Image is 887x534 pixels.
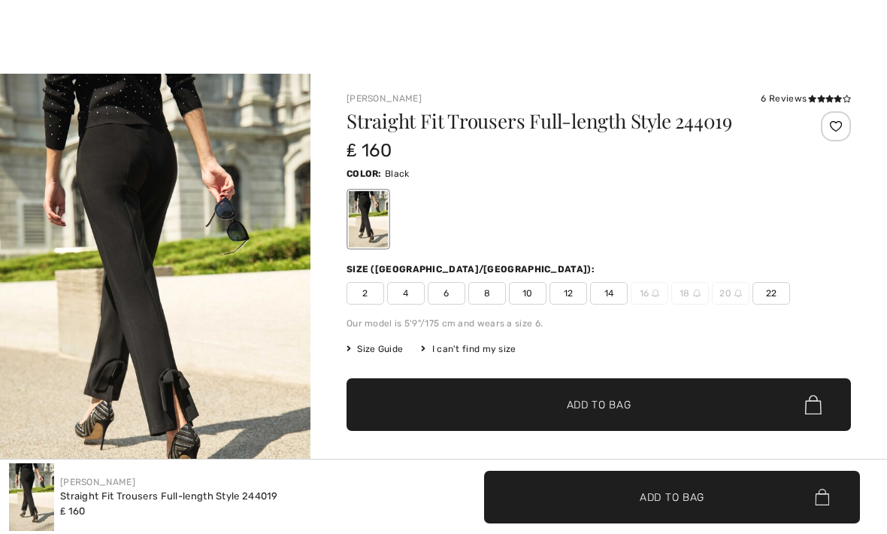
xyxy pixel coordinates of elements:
[9,463,54,531] img: Straight Fit Trousers Full-Length Style 244019
[640,489,704,505] span: Add to Bag
[693,290,701,297] img: ring-m.svg
[590,282,628,305] span: 14
[815,489,829,505] img: Bag.svg
[549,282,587,305] span: 12
[385,168,410,179] span: Black
[631,282,668,305] span: 16
[671,282,709,305] span: 18
[484,471,860,523] button: Add to Bag
[387,282,425,305] span: 4
[509,282,546,305] span: 10
[712,282,749,305] span: 20
[428,282,465,305] span: 6
[347,282,384,305] span: 2
[349,191,388,247] div: Black
[60,489,278,504] div: Straight Fit Trousers Full-length Style 244019
[347,262,598,276] div: Size ([GEOGRAPHIC_DATA]/[GEOGRAPHIC_DATA]):
[347,342,403,356] span: Size Guide
[60,505,86,517] span: ₤ 160
[347,111,767,131] h1: Straight Fit Trousers Full-length Style 244019
[567,397,631,413] span: Add to Bag
[752,282,790,305] span: 22
[805,395,822,414] img: Bag.svg
[347,93,422,104] a: [PERSON_NAME]
[468,282,506,305] span: 8
[347,378,851,431] button: Add to Bag
[761,92,851,105] div: 6 Reviews
[347,140,392,161] span: ₤ 160
[347,317,851,330] div: Our model is 5'9"/175 cm and wears a size 6.
[347,168,382,179] span: Color:
[652,290,659,297] img: ring-m.svg
[60,477,135,487] a: [PERSON_NAME]
[734,290,742,297] img: ring-m.svg
[421,342,516,356] div: I can't find my size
